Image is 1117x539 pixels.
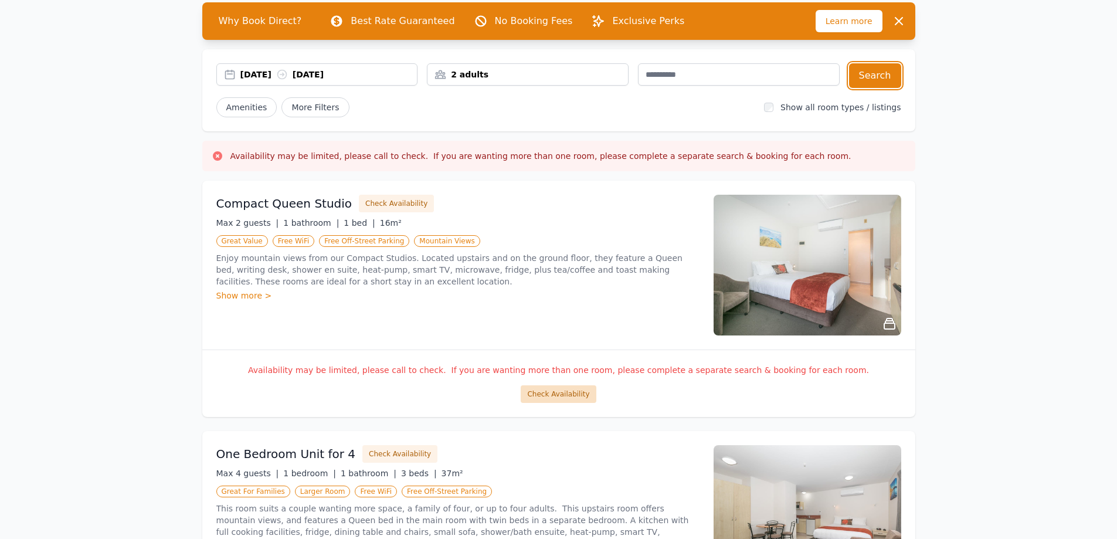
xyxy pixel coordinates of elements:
span: 16m² [380,218,402,228]
button: Check Availability [521,385,596,403]
span: Free Off-Street Parking [319,235,409,247]
span: Free WiFi [273,235,315,247]
span: 1 bedroom | [283,469,336,478]
span: 37m² [442,469,463,478]
span: More Filters [281,97,349,117]
span: Mountain Views [414,235,480,247]
span: Larger Room [295,486,351,497]
span: 1 bathroom | [341,469,396,478]
button: Search [849,63,901,88]
h3: Compact Queen Studio [216,195,352,212]
span: 1 bed | [344,218,375,228]
button: Check Availability [359,195,434,212]
div: [DATE] [DATE] [240,69,417,80]
span: Max 2 guests | [216,218,279,228]
div: 2 adults [427,69,628,80]
div: Show more > [216,290,700,301]
p: Availability may be limited, please call to check. If you are wanting more than one room, please ... [216,364,901,376]
span: Great Value [216,235,268,247]
span: Why Book Direct? [209,9,311,33]
span: Max 4 guests | [216,469,279,478]
p: Best Rate Guaranteed [351,14,454,28]
span: 3 beds | [401,469,437,478]
button: Amenities [216,97,277,117]
h3: One Bedroom Unit for 4 [216,446,356,462]
span: Learn more [816,10,882,32]
span: Free WiFi [355,486,397,497]
h3: Availability may be limited, please call to check. If you are wanting more than one room, please ... [230,150,851,162]
label: Show all room types / listings [780,103,901,112]
p: No Booking Fees [495,14,573,28]
span: 1 bathroom | [283,218,339,228]
span: Great For Families [216,486,290,497]
button: Check Availability [362,445,437,463]
p: Exclusive Perks [612,14,684,28]
span: Free Off-Street Parking [402,486,492,497]
p: Enjoy mountain views from our Compact Studios. Located upstairs and on the ground floor, they fea... [216,252,700,287]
